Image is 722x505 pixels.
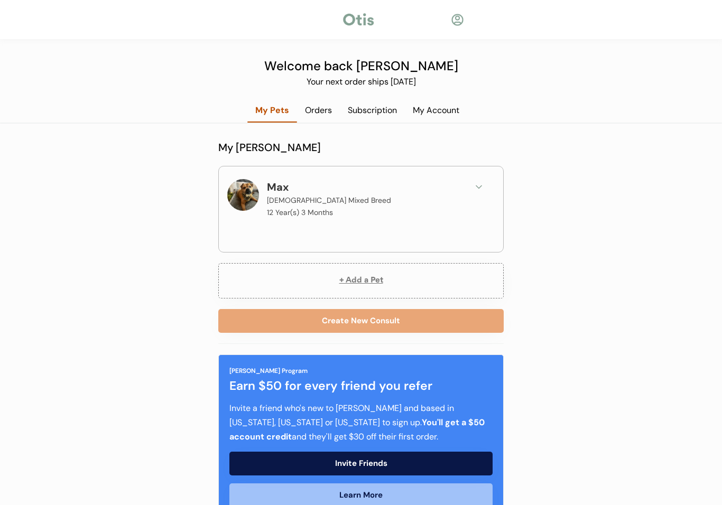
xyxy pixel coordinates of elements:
div: Orders [297,105,340,116]
div: Welcome back [PERSON_NAME] [258,57,464,76]
p: 12 Year(s) 3 Months [267,209,333,216]
strong: You'll get a $50 account credit [229,417,487,442]
div: Subscription [340,105,405,116]
div: Invite a friend who's new to [PERSON_NAME] and based in [US_STATE], [US_STATE] or [US_STATE] to s... [229,401,493,444]
div: My [PERSON_NAME] [218,139,504,155]
div: Max [267,179,307,195]
div: My Account [405,105,467,116]
div: [DEMOGRAPHIC_DATA] Mixed Breed [267,195,391,206]
button: Invite Friends [229,452,493,475]
div: My Pets [247,105,297,116]
div: Earn $50 for every friend you refer [229,377,493,395]
button: Create New Consult [218,309,504,333]
button: + Add a Pet [218,263,504,298]
div: [PERSON_NAME] Program [229,366,308,376]
div: Your next order ships [DATE] [258,76,464,91]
